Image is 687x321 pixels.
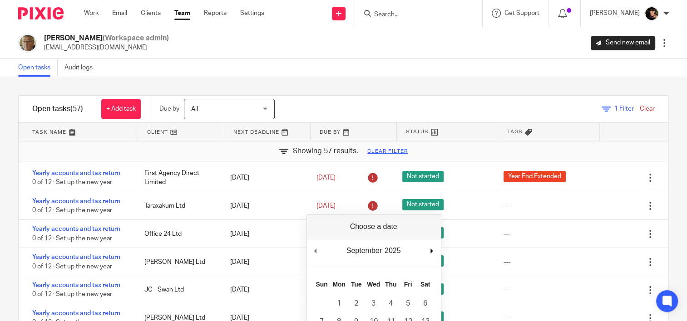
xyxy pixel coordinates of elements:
img: Pixie [18,7,64,19]
button: 5 [400,295,417,312]
span: Get Support [504,10,539,16]
a: Team [174,9,190,18]
button: 6 [417,295,434,312]
div: --- [504,201,510,210]
a: Email [112,9,127,18]
abbr: Thursday [385,281,396,288]
span: Filter [614,106,634,112]
input: Search [373,11,455,19]
span: Tags [507,128,523,136]
a: Yearly accounts and tax return [32,282,120,288]
a: Clients [141,9,161,18]
div: --- [504,285,510,294]
span: Status [406,128,429,136]
div: [DATE] [221,253,307,271]
p: Due by [159,104,179,113]
a: Yearly accounts and tax return [32,310,120,316]
a: Open tasks [18,59,58,77]
div: September [345,244,383,258]
h2: [PERSON_NAME] [44,34,169,43]
button: Next Month [427,244,436,258]
a: Yearly accounts and tax return [32,170,120,176]
div: [DATE] [221,281,307,299]
abbr: Friday [404,281,412,288]
button: 1 [331,295,348,312]
a: + Add task [101,99,141,119]
a: Send new email [591,36,655,50]
img: profile%20pic%204.JPG [18,34,37,53]
a: Yearly accounts and tax return [32,226,120,232]
abbr: Wednesday [367,281,380,288]
span: [DATE] [316,175,336,181]
div: --- [504,258,510,267]
span: 0 of 12 · Set up the new year [32,207,112,214]
a: Audit logs [64,59,99,77]
span: Not started [402,171,444,182]
abbr: Tuesday [351,281,362,288]
a: Settings [240,9,264,18]
span: 0 of 12 · Set up the new year [32,292,112,298]
button: 4 [382,295,400,312]
p: [PERSON_NAME] [590,9,640,18]
a: Work [84,9,99,18]
div: [DATE] [221,169,307,187]
div: JC - Swan Ltd [135,281,221,299]
a: Yearly accounts and tax return [32,198,120,204]
div: [DATE] [221,225,307,243]
abbr: Sunday [316,281,328,288]
div: [DATE] [221,197,307,215]
span: Year End Extended [504,171,566,182]
button: Previous Month [311,244,320,258]
span: All [191,106,198,112]
span: 1 [614,106,618,112]
img: 20210723_200136.jpg [644,6,659,21]
span: (Workspace admin) [103,34,169,42]
span: 0 of 12 · Set up the new year [32,179,112,185]
abbr: Saturday [420,281,430,288]
div: Taraxakum Ltd [135,197,221,215]
a: Reports [204,9,227,18]
span: 0 of 12 · Set up the new year [32,235,112,242]
div: First Agency Direct Limited [135,164,221,192]
span: (57) [70,105,83,112]
span: Not started [402,199,444,210]
button: 3 [365,295,382,312]
abbr: Monday [332,281,345,288]
span: 0 of 12 · Set up the new year [32,263,112,270]
span: [DATE] [316,203,336,209]
div: --- [504,229,510,238]
div: [PERSON_NAME] Ltd [135,253,221,271]
h1: Open tasks [32,104,83,114]
a: Clear filter [367,148,408,155]
span: Showing 57 results. [293,146,358,156]
p: [EMAIL_ADDRESS][DOMAIN_NAME] [44,43,169,52]
button: 2 [348,295,365,312]
a: Clear [640,106,655,112]
a: Yearly accounts and tax return [32,254,120,260]
div: Office 24 Ltd [135,225,221,243]
div: 2025 [383,244,402,258]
